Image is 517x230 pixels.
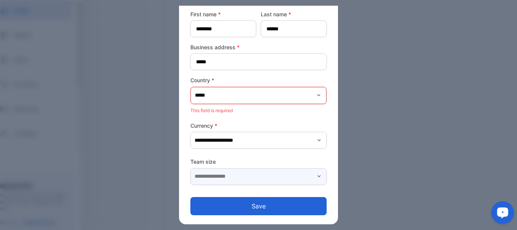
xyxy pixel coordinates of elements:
button: Save [190,197,327,215]
label: Team size [190,158,327,166]
p: This field is required [190,106,327,116]
label: Country [190,76,327,84]
label: Business address [190,43,327,51]
label: First name [190,10,256,18]
label: Last name [261,10,327,18]
label: Currency [190,122,327,130]
iframe: LiveChat chat widget [485,198,517,230]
